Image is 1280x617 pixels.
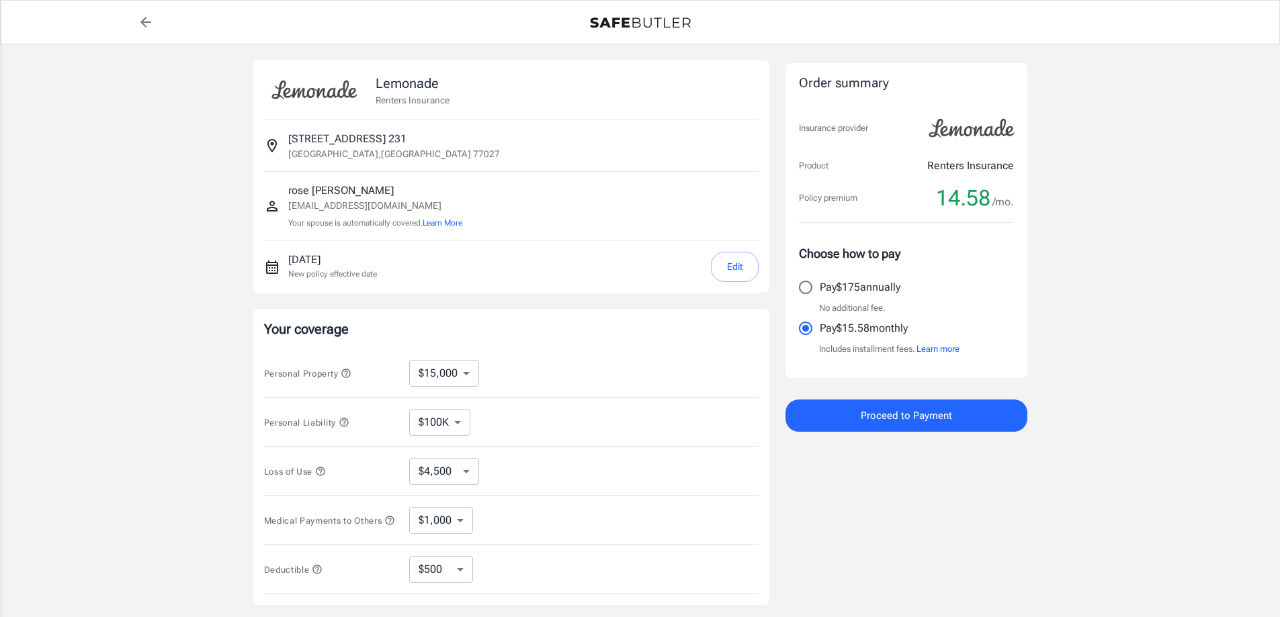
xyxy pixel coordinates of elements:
div: Order summary [799,74,1014,93]
button: Proceed to Payment [785,399,1027,432]
span: Medical Payments to Others [264,516,396,526]
p: Lemonade [376,73,450,93]
p: Your spouse is automatically covered. [288,217,462,230]
button: Loss of Use [264,463,326,479]
img: Lemonade [264,71,365,109]
span: Personal Liability [264,418,349,428]
p: [GEOGRAPHIC_DATA] , [GEOGRAPHIC_DATA] 77027 [288,147,500,160]
span: Loss of Use [264,467,326,477]
p: Your coverage [264,320,759,338]
span: Deductible [264,565,323,575]
p: Policy premium [799,191,857,205]
p: Renters Insurance [376,93,450,107]
svg: Insured person [264,198,280,214]
button: Edit [711,252,759,282]
img: Lemonade [921,109,1022,147]
p: Includes installment fees. [819,342,959,356]
p: Renters Insurance [927,158,1014,174]
span: 14.58 [936,185,990,211]
button: Deductible [264,561,323,577]
button: Personal Liability [264,414,349,430]
p: [EMAIL_ADDRESS][DOMAIN_NAME] [288,199,462,213]
p: rose [PERSON_NAME] [288,183,462,199]
span: Proceed to Payment [861,407,952,424]
p: Pay $175 annually [820,279,900,295]
p: No additional fee. [819,301,886,315]
p: Pay $15.58 monthly [820,320,908,336]
a: back to quotes [132,9,159,36]
button: Medical Payments to Others [264,512,396,528]
span: /mo. [992,193,1014,211]
p: Choose how to pay [799,244,1014,263]
button: Personal Property [264,365,351,381]
p: Insurance provider [799,122,868,135]
span: Personal Property [264,369,351,379]
svg: New policy start date [264,259,280,275]
button: Learn More [423,217,462,229]
p: [STREET_ADDRESS] 231 [288,131,407,147]
button: Learn more [916,342,959,356]
p: Product [799,159,828,173]
p: [DATE] [288,252,377,268]
svg: Insured address [264,138,280,154]
p: New policy effective date [288,268,377,280]
img: Back to quotes [590,17,691,28]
